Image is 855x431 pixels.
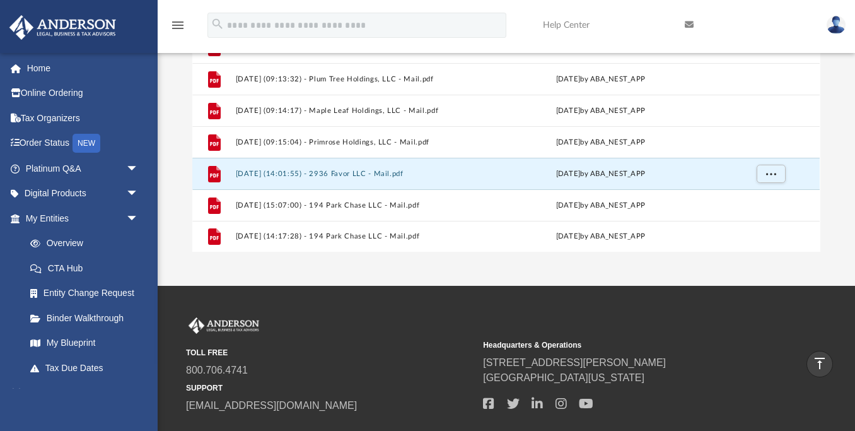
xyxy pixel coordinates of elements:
div: [DATE] by ABA_NEST_APP [481,73,721,85]
div: NEW [73,134,100,153]
a: Platinum Q&Aarrow_drop_down [9,156,158,181]
img: Anderson Advisors Platinum Portal [186,317,262,334]
button: More options [757,164,786,183]
a: Binder Walkthrough [18,305,158,331]
div: [DATE] by ABA_NEST_APP [481,168,721,179]
a: CTA Hub [18,256,158,281]
a: My Anderson Teamarrow_drop_down [9,381,151,406]
a: My Blueprint [18,331,151,356]
a: Tax Organizers [9,105,158,131]
button: [DATE] (09:13:32) - Plum Tree Holdings, LLC - Mail.pdf [236,75,475,83]
a: Entity Change Request [18,281,158,306]
a: vertical_align_top [806,351,833,377]
small: TOLL FREE [186,347,474,358]
a: [GEOGRAPHIC_DATA][US_STATE] [483,372,644,383]
button: [DATE] (09:14:17) - Maple Leaf Holdings, LLC - Mail.pdf [236,107,475,115]
span: [DATE] [556,233,581,240]
a: Home [9,56,158,81]
div: [DATE] by ABA_NEST_APP [481,136,721,148]
img: Anderson Advisors Platinum Portal [6,15,120,40]
div: [DATE] by ABA_NEST_APP [481,199,721,211]
a: Order StatusNEW [9,131,158,156]
button: [DATE] (15:07:00) - 194 Park Chase LLC - Mail.pdf [236,201,475,210]
a: Overview [18,231,158,256]
i: menu [170,18,185,33]
div: by ABA_NEST_APP [481,231,721,242]
small: Headquarters & Operations [483,339,771,351]
span: arrow_drop_down [126,156,151,182]
a: Tax Due Dates [18,355,158,381]
a: [EMAIL_ADDRESS][DOMAIN_NAME] [186,400,357,411]
a: menu [170,24,185,33]
a: [STREET_ADDRESS][PERSON_NAME] [483,357,666,368]
span: arrow_drop_down [126,206,151,232]
span: arrow_drop_down [126,381,151,406]
i: vertical_align_top [812,356,827,371]
small: SUPPORT [186,382,474,394]
a: Online Ordering [9,81,158,106]
button: [DATE] (14:17:28) - 194 Park Chase LLC - Mail.pdf [236,232,475,240]
a: My Entitiesarrow_drop_down [9,206,158,231]
span: arrow_drop_down [126,181,151,207]
i: search [211,17,224,31]
button: [DATE] (14:01:55) - 2936 Favor LLC - Mail.pdf [236,170,475,178]
a: Digital Productsarrow_drop_down [9,181,158,206]
a: 800.706.4741 [186,365,248,375]
button: [DATE] (09:15:04) - Primrose Holdings, LLC - Mail.pdf [236,138,475,146]
img: User Pic [827,16,846,34]
div: [DATE] by ABA_NEST_APP [481,105,721,116]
